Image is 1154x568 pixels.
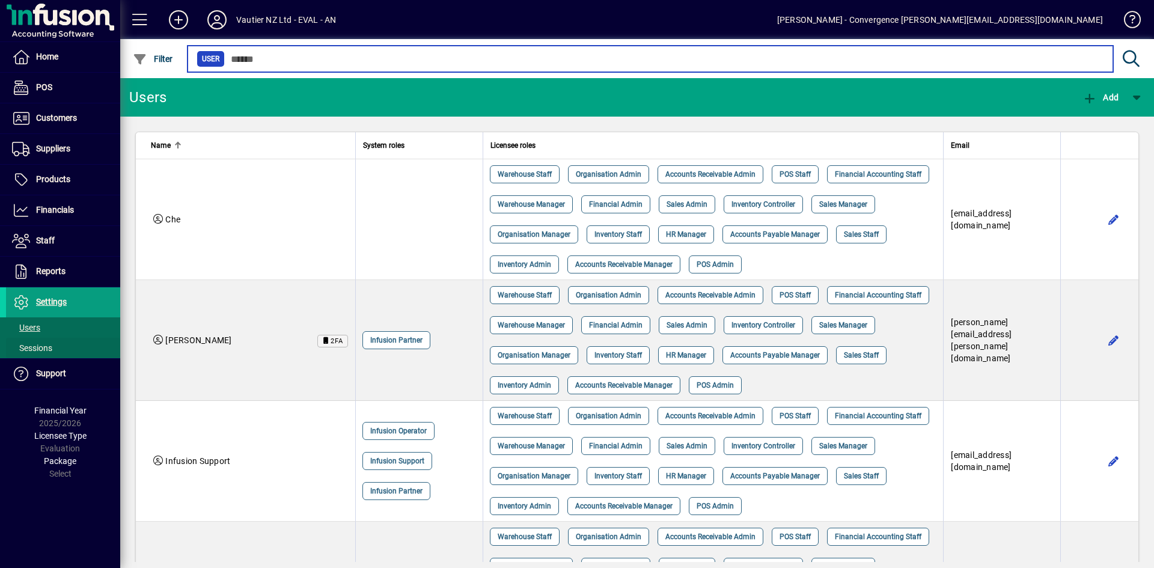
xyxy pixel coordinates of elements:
span: Licensee Type [34,431,87,441]
span: POS Admin [697,258,734,270]
span: Accounts Payable Manager [730,349,820,361]
span: Warehouse Staff [498,168,552,180]
span: Financial Accounting Staff [835,289,921,301]
a: Support [6,359,120,389]
div: Users [129,88,180,107]
span: Sales Manager [819,440,867,452]
span: Infusion Operator [370,425,427,437]
span: Accounts Receivable Admin [665,531,756,543]
span: Sales Staff [844,470,879,482]
span: Sales Staff [844,349,879,361]
span: Users [12,323,40,332]
span: [EMAIL_ADDRESS][DOMAIN_NAME] [951,209,1012,230]
span: Filter [133,54,173,64]
span: Accounts Payable Manager [730,228,820,240]
button: Edit [1104,451,1123,471]
span: Inventory Admin [498,379,551,391]
span: Financial Admin [589,198,643,210]
span: POS Admin [697,379,734,391]
span: Add [1082,93,1119,102]
span: Sales Admin [667,198,707,210]
span: Customers [36,113,77,123]
button: Edit [1104,331,1123,350]
span: POS Admin [697,500,734,512]
a: Home [6,42,120,72]
span: HR Manager [666,470,706,482]
span: Infusion Support [165,456,230,466]
span: Home [36,52,58,61]
span: Financials [36,205,74,215]
span: Warehouse Staff [498,410,552,422]
span: Accounts Receivable Admin [665,168,756,180]
span: Inventory Controller [731,198,795,210]
div: [PERSON_NAME] - Convergence [PERSON_NAME][EMAIL_ADDRESS][DOMAIN_NAME] [777,10,1103,29]
span: Sales Admin [667,440,707,452]
span: Accounts Receivable Manager [575,258,673,270]
span: Warehouse Manager [498,319,565,331]
span: Staff [36,236,55,245]
span: Sales Admin [667,319,707,331]
span: [PERSON_NAME][EMAIL_ADDRESS][PERSON_NAME][DOMAIN_NAME] [951,317,1012,363]
span: Accounts Receivable Admin [665,410,756,422]
div: Name [151,139,348,152]
span: Organisation Admin [576,410,641,422]
a: Users [6,317,120,338]
span: Licensee roles [490,139,536,152]
span: Products [36,174,70,184]
span: Accounts Receivable Admin [665,289,756,301]
span: Organisation Manager [498,349,570,361]
button: Profile [198,9,236,31]
span: POS Staff [780,531,811,543]
span: Organisation Admin [576,531,641,543]
span: HR Manager [666,349,706,361]
span: User [202,53,219,65]
span: Che [165,215,180,224]
div: Vautier NZ Ltd - EVAL - AN [236,10,337,29]
span: Reports [36,266,66,276]
button: Add [159,9,198,31]
span: Settings [36,297,67,307]
span: Financial Accounting Staff [835,531,921,543]
span: Sessions [12,343,52,353]
span: Accounts Receivable Manager [575,379,673,391]
span: Warehouse Staff [498,289,552,301]
span: Accounts Receivable Manager [575,500,673,512]
a: Financials [6,195,120,225]
app-status-label: Time-based One-time Password (TOTP) Two-factor Authentication (2FA) enabled [308,334,348,347]
span: [PERSON_NAME] [165,335,231,345]
a: Reports [6,257,120,287]
span: Infusion Partner [370,485,423,497]
span: Warehouse Manager [498,198,565,210]
button: Filter [130,48,176,70]
span: Warehouse Manager [498,440,565,452]
span: POS [36,82,52,92]
a: Customers [6,103,120,133]
button: Edit [1104,210,1123,229]
a: Knowledge Base [1115,2,1139,41]
span: Organisation Manager [498,228,570,240]
span: 2FA [331,337,343,345]
span: Package [44,456,76,466]
span: Sales Manager [819,319,867,331]
span: Email [951,139,969,152]
span: Organisation Manager [498,470,570,482]
span: Support [36,368,66,378]
span: Inventory Staff [594,349,642,361]
a: Suppliers [6,134,120,164]
span: Inventory Admin [498,258,551,270]
span: Infusion Partner [370,334,423,346]
span: Inventory Staff [594,470,642,482]
span: Sales Manager [819,198,867,210]
span: Sales Staff [844,228,879,240]
span: Suppliers [36,144,70,153]
button: Add [1079,87,1122,108]
span: Inventory Controller [731,319,795,331]
span: Financial Accounting Staff [835,410,921,422]
span: Financial Admin [589,440,643,452]
a: Products [6,165,120,195]
span: POS Staff [780,168,811,180]
span: Financial Admin [589,319,643,331]
span: Infusion Support [370,455,424,467]
a: Sessions [6,338,120,358]
span: Warehouse Staff [498,531,552,543]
